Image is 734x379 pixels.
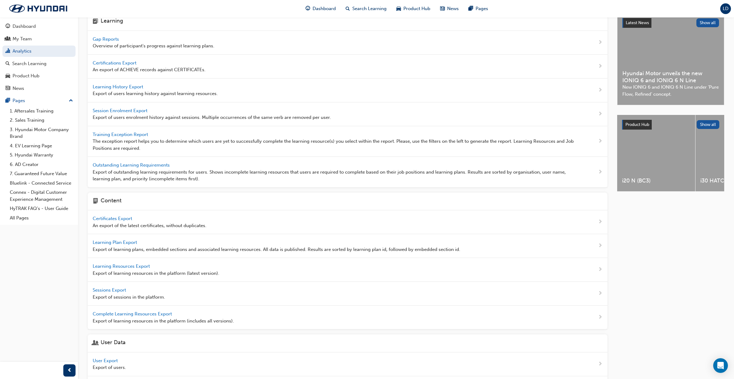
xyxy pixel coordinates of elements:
[622,18,719,28] a: Latest NewsShow all
[93,66,206,73] span: An export of ACHIEVE records against CERTIFICATEs.
[88,282,607,306] a: Sessions Export Export of sessions in the platform.next-icon
[713,358,728,373] div: Open Intercom Messenger
[6,86,10,91] span: news-icon
[2,95,76,106] button: Pages
[93,162,171,168] span: Outstanding Learning Requirements
[723,5,728,12] span: LD
[598,266,602,274] span: next-icon
[93,197,98,205] span: page-icon
[93,246,460,253] span: Export of learning plans, embedded sections and associated learning resources. All data is publis...
[313,5,336,12] span: Dashboard
[93,169,578,182] span: Export of outstanding learning requirements for users. Shows incomplete learning resources that u...
[93,84,144,90] span: Learning History Export
[69,97,73,105] span: up-icon
[93,270,219,277] span: Export of learning resources in the platform (latest version).
[2,83,76,94] a: News
[346,5,350,13] span: search-icon
[93,42,214,50] span: Overview of participant's progress against learning plans.
[625,122,649,127] span: Product Hub
[7,160,76,169] a: 6. AD Creator
[598,110,602,118] span: next-icon
[93,358,119,363] span: User Export
[622,70,719,84] span: Hyundai Motor unveils the new IONIQ 6 and IONIQ 6 N Line
[598,314,602,321] span: next-icon
[598,63,602,70] span: next-icon
[13,85,24,92] div: News
[13,97,25,104] div: Pages
[13,35,32,42] div: My Team
[93,240,138,245] span: Learning Plan Export
[6,61,10,67] span: search-icon
[391,2,435,15] a: car-iconProduct Hub
[88,258,607,282] a: Learning Resources Export Export of learning resources in the platform (latest version).next-icon
[476,5,488,12] span: Pages
[93,287,127,293] span: Sessions Export
[93,90,218,97] span: Export of users learning history against learning resources.
[435,2,464,15] a: news-iconNews
[720,3,731,14] button: LD
[13,23,36,30] div: Dashboard
[598,138,602,145] span: next-icon
[2,58,76,69] a: Search Learning
[469,5,473,13] span: pages-icon
[93,108,149,113] span: Session Enrolment Export
[6,49,10,54] span: chart-icon
[93,60,138,66] span: Certifications Export
[88,210,607,234] a: Certificates Export An export of the latest certificates, without duplicates.next-icon
[88,31,607,55] a: Gap Reports Overview of participant's progress against learning plans.next-icon
[67,367,72,374] span: prev-icon
[6,98,10,104] span: pages-icon
[7,213,76,223] a: All Pages
[7,188,76,204] a: Connex - Digital Customer Experience Management
[6,24,10,29] span: guage-icon
[93,364,126,371] span: Export of users.
[622,84,719,98] span: New IONIQ 6 and IONIQ 6 N Line under ‘Pure Flow, Refined’ concept.
[93,318,234,325] span: Export of learning resources in the platform (includes all versions).
[93,216,133,221] span: Certificates Export
[93,263,151,269] span: Learning Resources Export
[93,18,98,26] span: learning-icon
[93,138,578,152] span: The exception report helps you to determine which users are yet to successfully complete the lear...
[440,5,445,13] span: news-icon
[101,197,121,205] h4: Content
[2,70,76,82] a: Product Hub
[7,169,76,178] a: 7. Guaranteed Future Value
[403,5,430,12] span: Product Hub
[396,5,401,13] span: car-icon
[598,168,602,176] span: next-icon
[306,5,310,13] span: guage-icon
[2,20,76,95] button: DashboardMy TeamAnalyticsSearch LearningProduct HubNews
[7,116,76,125] a: 2. Sales Training
[617,13,724,105] a: Latest NewsShow allHyundai Motor unveils the new IONIQ 6 and IONIQ 6 N LineNew IONIQ 6 and IONIQ ...
[7,106,76,116] a: 1. Aftersales Training
[598,218,602,226] span: next-icon
[622,177,690,184] span: i20 N (BC3)
[3,2,73,15] img: Trak
[2,21,76,32] a: Dashboard
[7,204,76,213] a: HyTRAK FAQ's - User Guide
[93,294,165,301] span: Export of sessions in the platform.
[88,352,607,376] a: User Export Export of users.next-icon
[93,222,206,229] span: An export of the latest certificates, without duplicates.
[697,120,720,129] button: Show all
[341,2,391,15] a: search-iconSearch Learning
[301,2,341,15] a: guage-iconDashboard
[6,36,10,42] span: people-icon
[101,18,123,26] h4: Learning
[88,306,607,329] a: Complete Learning Resources Export Export of learning resources in the platform (includes all ver...
[88,234,607,258] a: Learning Plan Export Export of learning plans, embedded sections and associated learning resource...
[101,339,126,347] h4: User Data
[13,72,39,79] div: Product Hub
[617,115,695,191] a: i20 N (BC3)
[93,114,331,121] span: Export of users enrolment history against sessions. Multiple occurrences of the same verb are rem...
[88,157,607,188] a: Outstanding Learning Requirements Export of outstanding learning requirements for users. Shows in...
[2,33,76,45] a: My Team
[598,290,602,297] span: next-icon
[598,39,602,46] span: next-icon
[352,5,387,12] span: Search Learning
[696,18,719,27] button: Show all
[598,242,602,250] span: next-icon
[626,20,649,25] span: Latest News
[598,360,602,368] span: next-icon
